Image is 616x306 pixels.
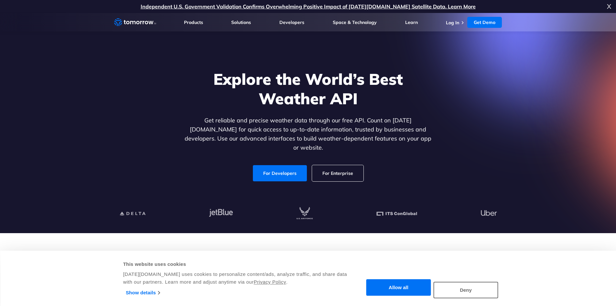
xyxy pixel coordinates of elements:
a: Learn [405,19,418,25]
p: Get reliable and precise weather data through our free API. Count on [DATE][DOMAIN_NAME] for quic... [183,116,433,152]
h1: Explore the World’s Best Weather API [183,69,433,108]
a: Developers [279,19,304,25]
a: Home link [114,17,156,27]
a: Show details [126,288,160,298]
a: Log In [446,20,459,26]
a: Products [184,19,203,25]
a: Space & Technology [333,19,377,25]
a: Independent U.S. Government Validation Confirms Overwhelming Positive Impact of [DATE][DOMAIN_NAM... [141,3,476,10]
button: Allow all [366,279,431,296]
a: For Enterprise [312,165,363,181]
button: Deny [434,282,498,298]
div: This website uses cookies [123,260,348,268]
a: Privacy Policy [254,279,286,285]
div: [DATE][DOMAIN_NAME] uses cookies to personalize content/ads, analyze traffic, and share data with... [123,270,348,286]
a: For Developers [253,165,307,181]
a: Get Demo [467,17,502,28]
a: Solutions [231,19,251,25]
